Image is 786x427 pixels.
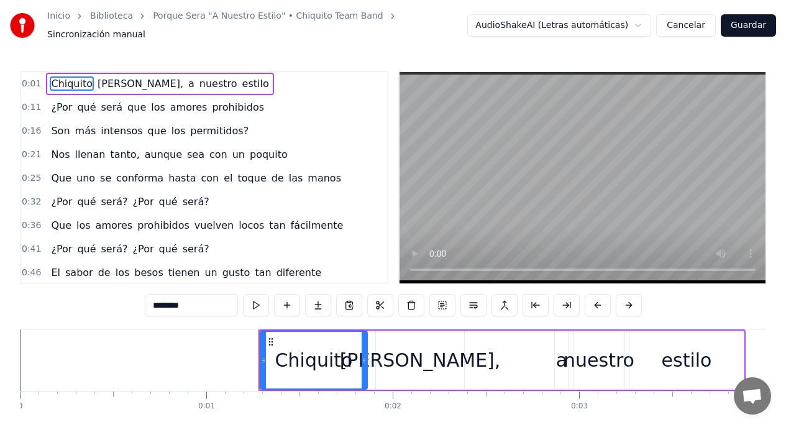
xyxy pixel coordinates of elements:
[385,402,401,411] div: 0:02
[571,402,588,411] div: 0:03
[564,346,634,374] div: nuestro
[254,265,272,280] span: tan
[22,125,41,137] span: 0:16
[200,171,221,185] span: con
[147,124,168,138] span: que
[167,265,201,280] span: tienen
[22,196,41,208] span: 0:32
[22,267,41,279] span: 0:46
[181,195,211,209] span: será?
[721,14,776,37] button: Guardar
[50,76,94,91] span: Chiquito
[306,171,342,185] span: manos
[50,242,73,256] span: ¿Por
[270,171,285,185] span: de
[47,10,467,41] nav: breadcrumb
[50,100,73,114] span: ¿Por
[136,218,191,232] span: prohibidos
[22,101,41,114] span: 0:11
[50,124,71,138] span: Son
[158,195,179,209] span: qué
[189,124,250,138] span: permitidos?
[96,76,185,91] span: [PERSON_NAME],
[169,100,209,114] span: amores
[187,76,196,91] span: a
[275,265,322,280] span: diferente
[241,76,270,91] span: estilo
[75,218,92,232] span: los
[97,265,112,280] span: de
[22,78,41,90] span: 0:01
[126,100,147,114] span: que
[76,242,97,256] span: qué
[150,100,167,114] span: los
[237,171,268,185] span: toque
[74,124,98,138] span: más
[656,14,716,37] button: Cancelar
[222,171,234,185] span: el
[203,265,218,280] span: un
[290,218,345,232] span: fácilmente
[198,76,239,91] span: nuestro
[47,29,145,41] span: Sincronización manual
[74,147,107,162] span: llenan
[100,100,124,114] span: será
[47,10,70,22] a: Inicio
[231,147,246,162] span: un
[275,346,353,374] div: Chiquito
[75,171,96,185] span: uno
[22,243,41,255] span: 0:41
[10,13,35,38] img: youka
[193,218,235,232] span: vuelven
[158,242,179,256] span: qué
[153,10,383,22] a: Porque Sera "A Nuestro Estilo" • Chiquito Team Band
[76,195,97,209] span: qué
[211,100,265,114] span: prohibidos
[133,265,164,280] span: besos
[100,242,129,256] span: será?
[556,346,567,374] div: a
[167,171,197,185] span: hasta
[76,100,97,114] span: qué
[50,171,73,185] span: Que
[18,402,23,411] div: 0
[115,171,165,185] span: conforma
[50,147,71,162] span: Nos
[109,147,140,162] span: tanto,
[208,147,229,162] span: con
[99,124,144,138] span: intensos
[181,242,211,256] span: será?
[186,147,206,162] span: sea
[50,195,73,209] span: ¿Por
[249,147,289,162] span: poquito
[144,147,183,162] span: aunque
[50,265,62,280] span: El
[90,10,133,22] a: Biblioteca
[94,218,134,232] span: amores
[198,402,215,411] div: 0:01
[50,218,73,232] span: Que
[100,195,129,209] span: será?
[22,172,41,185] span: 0:25
[114,265,131,280] span: los
[268,218,286,232] span: tan
[662,346,712,374] div: estilo
[734,377,771,415] a: Chat abierto
[22,149,41,161] span: 0:21
[132,242,155,256] span: ¿Por
[99,171,112,185] span: se
[237,218,265,232] span: locos
[132,195,155,209] span: ¿Por
[340,346,501,374] div: [PERSON_NAME],
[170,124,187,138] span: los
[64,265,94,280] span: sabor
[288,171,304,185] span: las
[22,219,41,232] span: 0:36
[221,265,252,280] span: gusto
